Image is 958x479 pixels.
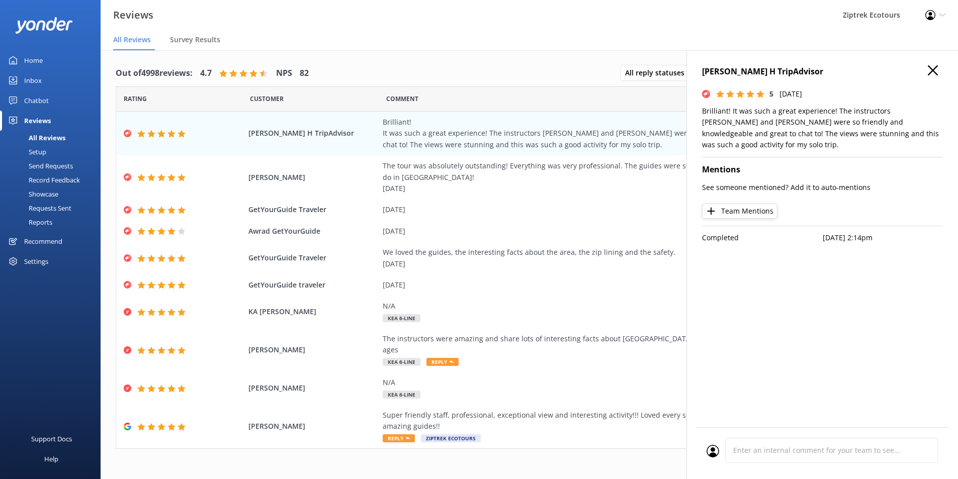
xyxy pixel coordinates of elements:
div: Settings [24,251,48,271]
span: [PERSON_NAME] [248,421,378,432]
span: [PERSON_NAME] [248,344,378,355]
h4: NPS [276,67,292,80]
div: The tour was absolutely outstanding! Everything was very professional. The guides were soooo funn... [383,160,840,194]
span: Reply [426,358,459,366]
div: Send Requests [6,159,73,173]
div: Inbox [24,70,42,90]
div: Super friendly staff, professional, exceptional view and interesting activity!!! Loved every seco... [383,410,840,432]
div: [DATE] [383,204,840,215]
a: Setup [6,145,101,159]
span: All reply statuses [625,67,690,78]
div: Record Feedback [6,173,80,187]
div: Help [44,449,58,469]
span: KA [PERSON_NAME] [248,306,378,317]
a: Record Feedback [6,173,101,187]
h4: Mentions [702,163,943,176]
span: [PERSON_NAME] [248,172,378,183]
div: Showcase [6,187,58,201]
span: Ziptrek Ecotours [421,434,481,442]
div: Recommend [24,231,62,251]
p: Completed [702,232,823,243]
span: GetYourGuide Traveler [248,252,378,263]
button: Team Mentions [702,204,777,219]
a: Reports [6,215,101,229]
div: Support Docs [31,429,72,449]
span: Kea 6-Line [383,314,420,322]
h4: 4.7 [200,67,212,80]
div: N/A [383,377,840,388]
div: The instructors were amazing and share lots of interesting facts about [GEOGRAPHIC_DATA]. The zip... [383,333,840,356]
div: [DATE] [383,226,840,237]
button: Close [928,65,938,76]
span: 5 [769,89,773,99]
div: Brilliant! It was such a great experience! The instructors [PERSON_NAME] and [PERSON_NAME] were s... [383,117,840,150]
span: Date [250,94,284,104]
span: Awrad GetYourGuide [248,226,378,237]
p: [DATE] [779,88,802,100]
h4: Out of 4998 reviews: [116,67,193,80]
div: [DATE] [383,279,840,291]
img: user_profile.svg [707,445,719,457]
span: Question [386,94,418,104]
span: [PERSON_NAME] H TripAdvisor [248,128,378,139]
div: Setup [6,145,46,159]
div: Reviews [24,111,51,131]
span: GetYourGuide Traveler [248,204,378,215]
p: [DATE] 2:14pm [823,232,943,243]
span: [PERSON_NAME] [248,382,378,394]
span: Kea 6-Line [383,391,420,399]
span: Reply [383,434,415,442]
a: Requests Sent [6,201,101,215]
div: N/A [383,301,840,312]
div: Requests Sent [6,201,71,215]
span: All Reviews [113,35,151,45]
span: Date [124,94,147,104]
span: Kea 6-Line [383,358,420,366]
a: Send Requests [6,159,101,173]
div: Reports [6,215,52,229]
h4: [PERSON_NAME] H TripAdvisor [702,65,943,78]
a: All Reviews [6,131,101,145]
h3: Reviews [113,7,153,23]
img: yonder-white-logo.png [15,17,73,34]
span: Survey Results [170,35,220,45]
div: We loved the guides, the interesting facts about the area, the zip lining and the safety. [DATE] [383,247,840,269]
span: GetYourGuide traveler [248,279,378,291]
p: See someone mentioned? Add it to auto-mentions [702,182,943,193]
div: Home [24,50,43,70]
p: Brilliant! It was such a great experience! The instructors [PERSON_NAME] and [PERSON_NAME] were s... [702,106,943,151]
h4: 82 [300,67,309,80]
div: All Reviews [6,131,65,145]
a: Showcase [6,187,101,201]
div: Chatbot [24,90,49,111]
